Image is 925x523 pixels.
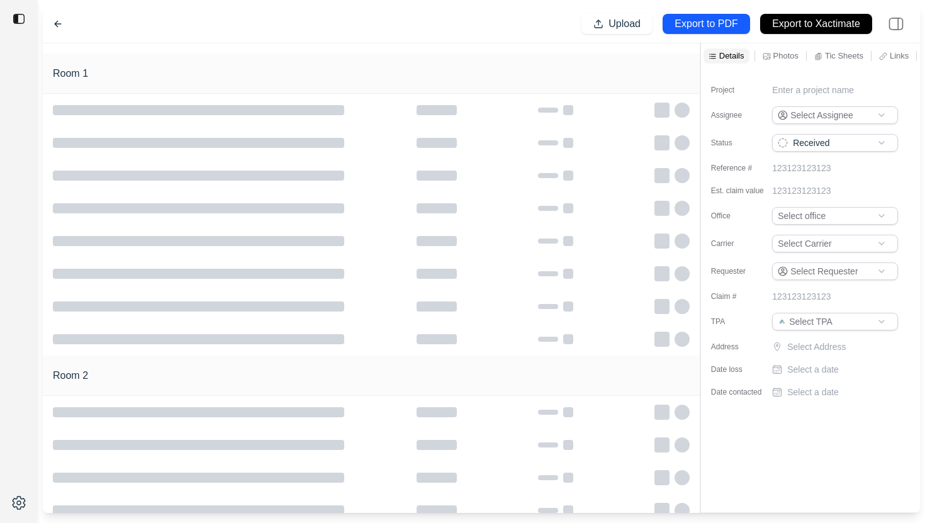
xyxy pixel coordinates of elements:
label: Status [711,138,774,148]
label: Claim # [711,291,774,301]
p: Select a date [787,363,839,376]
label: Office [711,211,774,221]
label: Date contacted [711,387,774,397]
p: Details [719,50,744,61]
p: Tic Sheets [825,50,863,61]
label: Assignee [711,110,774,120]
p: Upload [608,17,641,31]
p: Select a date [787,386,839,398]
label: Carrier [711,239,774,249]
p: 123123123123 [772,162,831,174]
button: Export to PDF [663,14,750,34]
p: Select Address [787,340,900,353]
label: Date loss [711,364,774,374]
p: Links [890,50,909,61]
p: Export to Xactimate [772,17,860,31]
button: Export to Xactimate [760,14,872,34]
img: right-panel.svg [882,10,910,38]
label: Project [711,85,774,95]
p: 123123123123 [772,290,831,303]
label: Reference # [711,163,774,173]
p: Enter a project name [772,84,854,96]
button: Upload [581,14,653,34]
img: toggle sidebar [13,13,25,25]
h1: Room 2 [53,368,88,383]
label: Est. claim value [711,186,774,196]
label: TPA [711,317,774,327]
label: Address [711,342,774,352]
h1: Room 1 [53,66,88,81]
p: Photos [773,50,799,61]
p: Export to PDF [675,17,737,31]
label: Requester [711,266,774,276]
p: 123123123123 [772,184,831,197]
